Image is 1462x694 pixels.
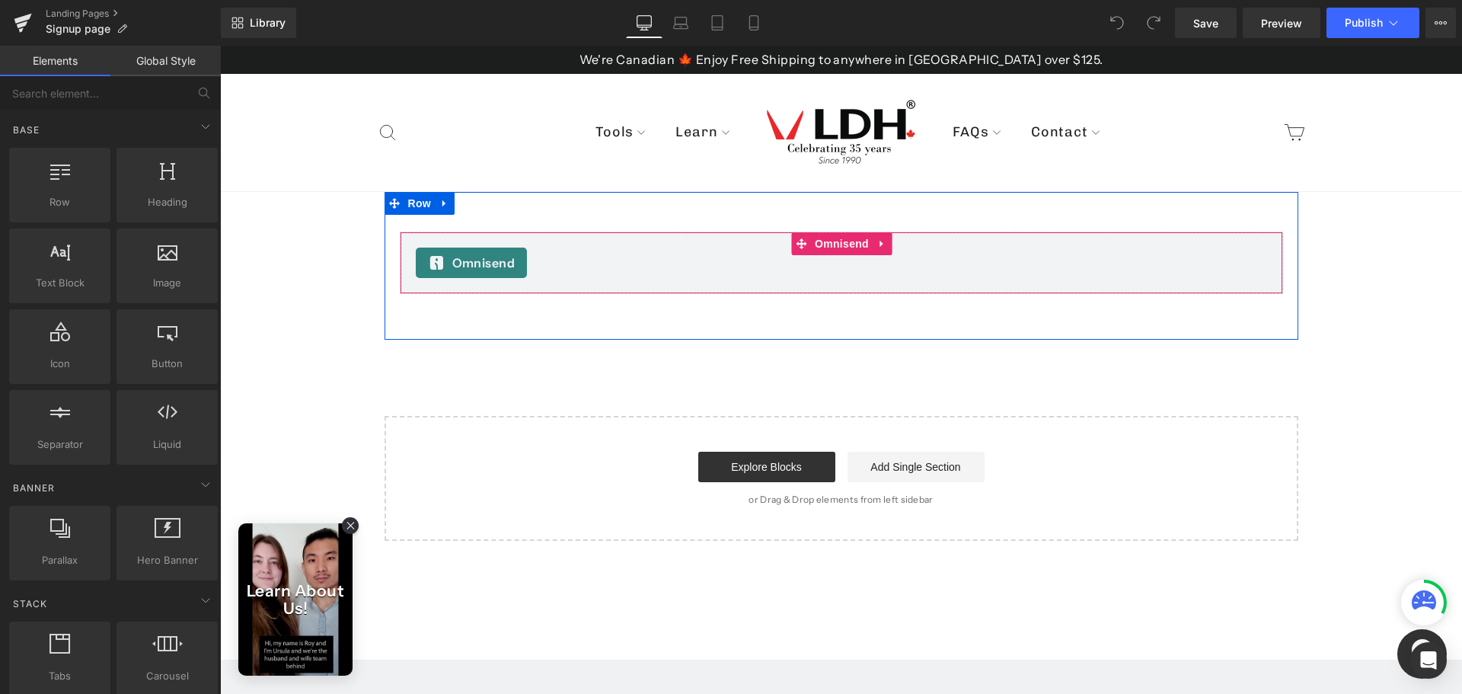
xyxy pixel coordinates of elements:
span: Library [250,16,286,30]
summary: FAQs [717,71,796,103]
span: Base [11,123,41,137]
div: Open Tolstoy [18,478,132,630]
a: Tablet [699,8,736,38]
span: Carousel [121,668,213,684]
span: Banner [11,481,56,495]
button: Publish [1326,8,1419,38]
div: Tolstoy bubble widget [18,478,132,630]
span: Row [14,194,106,210]
a: Laptop [662,8,699,38]
span: Separator [14,437,106,453]
span: Tabs [14,668,106,684]
div: Primary [157,43,238,130]
span: Stack [11,596,49,611]
div: Open Intercom Messenger [1410,642,1447,679]
summary: Learn [440,71,525,103]
a: Preview [1243,8,1320,38]
button: More [1425,8,1456,38]
span: Text Block [14,275,106,291]
a: Expand / Collapse [653,187,672,209]
a: Expand / Collapse [215,146,235,169]
span: Save [1193,15,1218,31]
span: Parallax [14,552,106,568]
p: or Drag & Drop elements from left sidebar [189,449,1054,459]
span: Hero Banner [121,552,213,568]
span: Heading [121,194,213,210]
a: Explore Blocks [478,406,615,437]
span: Omnisend [591,187,653,209]
span: Omnisend [232,208,295,226]
a: Add Single Section [627,406,765,437]
summary: Tools [360,71,441,103]
div: Learn About Us! [18,536,132,571]
a: Mobile [736,8,772,38]
button: Undo [1102,8,1132,38]
span: Icon [14,356,106,372]
div: Primary [238,43,1004,130]
span: Liquid [121,437,213,453]
a: Desktop [626,8,662,38]
a: New Library [221,8,296,38]
span: Preview [1261,15,1302,31]
button: Redo [1138,8,1169,38]
summary: Contact [796,71,895,103]
span: Button [121,356,213,372]
span: Signup page [46,23,110,35]
div: Open Tolstoy widget [18,478,132,630]
span: Image [121,275,213,291]
div: Close Tolstoy widget [122,472,139,488]
span: Row [184,146,215,169]
a: Landing Pages [46,8,221,20]
span: Publish [1345,17,1383,29]
a: Global Style [110,46,221,76]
